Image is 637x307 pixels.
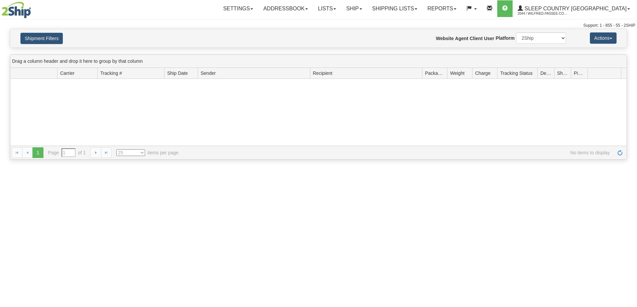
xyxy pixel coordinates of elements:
[496,35,515,41] label: Platform
[469,35,483,42] label: Client
[475,70,491,76] span: Charge
[518,10,568,17] span: 2044 / Wilfried.Passee-Coutrin
[10,55,627,68] div: grid grouping header
[367,0,422,17] a: Shipping lists
[450,70,464,76] span: Weight
[201,70,216,76] span: Sender
[48,148,86,157] span: Page of 1
[455,35,468,42] label: Agent
[523,6,627,11] span: Sleep Country [GEOGRAPHIC_DATA]
[60,70,75,76] span: Carrier
[422,0,461,17] a: Reports
[2,23,635,28] div: Support: 1 - 855 - 55 - 2SHIP
[116,149,179,156] span: items per page
[557,70,568,76] span: Shipment Issues
[425,70,444,76] span: Packages
[500,70,533,76] span: Tracking Status
[32,147,43,158] span: 1
[258,0,313,17] a: Addressbook
[436,35,454,42] label: Website
[2,2,31,18] img: logo2044.jpg
[574,70,585,76] span: Pickup Status
[100,70,122,76] span: Tracking #
[590,32,617,44] button: Actions
[167,70,188,76] span: Ship Date
[615,147,625,158] a: Refresh
[20,33,63,44] button: Shipment Filters
[188,149,610,156] span: No items to display
[540,70,551,76] span: Delivery Status
[313,70,332,76] span: Recipient
[218,0,258,17] a: Settings
[313,0,341,17] a: Lists
[484,35,494,42] label: User
[341,0,367,17] a: Ship
[513,0,635,17] a: Sleep Country [GEOGRAPHIC_DATA] 2044 / Wilfried.Passee-Coutrin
